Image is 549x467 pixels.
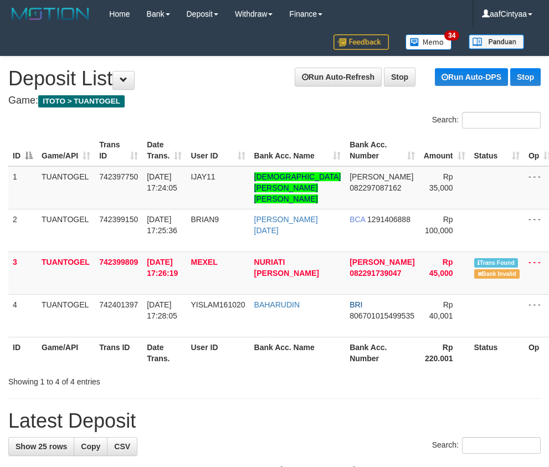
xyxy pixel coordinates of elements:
span: BRIAN9 [191,215,219,224]
div: Showing 1 to 4 of 4 entries [8,372,220,387]
span: Rp 35,000 [429,172,453,192]
img: Button%20Memo.svg [406,34,452,50]
span: [DATE] 17:24:05 [147,172,177,192]
th: User ID: activate to sort column ascending [186,135,249,166]
th: Date Trans. [142,337,186,368]
img: Feedback.jpg [333,34,389,50]
td: TUANTOGEL [37,294,95,337]
th: Bank Acc. Number: activate to sort column ascending [345,135,419,166]
input: Search: [462,437,541,454]
td: 4 [8,294,37,337]
a: [DEMOGRAPHIC_DATA][PERSON_NAME] [PERSON_NAME] [254,172,341,203]
th: Bank Acc. Number [345,337,419,368]
span: [DATE] 17:26:19 [147,258,178,278]
span: [PERSON_NAME] [350,258,414,266]
span: IJAY11 [191,172,215,181]
span: [PERSON_NAME] [350,172,413,181]
span: Similar transaction found [474,258,519,268]
th: Bank Acc. Name [250,337,346,368]
a: CSV [107,437,137,456]
span: 742397750 [99,172,138,181]
span: YISLAM161020 [191,300,245,309]
th: User ID [186,337,249,368]
a: BAHARUDIN [254,300,300,309]
span: MEXEL [191,258,217,266]
a: Copy [74,437,107,456]
td: 2 [8,209,37,252]
span: Copy 806701015499535 to clipboard [350,311,414,320]
td: TUANTOGEL [37,252,95,294]
span: Show 25 rows [16,442,67,451]
span: Copy 082291739047 to clipboard [350,269,401,278]
th: Status: activate to sort column ascending [470,135,524,166]
a: Stop [384,68,415,86]
td: TUANTOGEL [37,166,95,209]
span: [DATE] 17:25:36 [147,215,177,235]
td: 1 [8,166,37,209]
span: Rp 100,000 [425,215,453,235]
a: [PERSON_NAME][DATE] [254,215,318,235]
span: Rp 40,001 [429,300,453,320]
span: Copy [81,442,100,451]
h4: Game: [8,95,541,106]
a: Run Auto-Refresh [295,68,382,86]
th: Trans ID [95,337,142,368]
th: ID [8,337,37,368]
span: 34 [444,30,459,40]
td: TUANTOGEL [37,209,95,252]
label: Search: [432,112,541,129]
img: MOTION_logo.png [8,6,93,22]
td: 3 [8,252,37,294]
h1: Deposit List [8,68,541,90]
th: ID: activate to sort column descending [8,135,37,166]
a: 34 [397,28,460,56]
span: CSV [114,442,130,451]
img: panduan.png [469,34,524,49]
th: Trans ID: activate to sort column ascending [95,135,142,166]
span: ITOTO > TUANTOGEL [38,95,125,107]
span: BRI [350,300,362,309]
span: Copy 082297087162 to clipboard [350,183,401,192]
th: Status [470,337,524,368]
a: Show 25 rows [8,437,74,456]
a: NURIATI [PERSON_NAME] [254,258,319,278]
label: Search: [432,437,541,454]
th: Bank Acc. Name: activate to sort column ascending [250,135,346,166]
th: Game/API: activate to sort column ascending [37,135,95,166]
span: 742401397 [99,300,138,309]
span: Rp 45,000 [429,258,453,278]
span: BCA [350,215,365,224]
span: 742399809 [99,258,138,266]
span: [DATE] 17:28:05 [147,300,177,320]
span: Bank is not match [474,269,520,279]
th: Game/API [37,337,95,368]
input: Search: [462,112,541,129]
span: Copy 1291406888 to clipboard [367,215,411,224]
a: Run Auto-DPS [435,68,508,86]
th: Amount: activate to sort column ascending [419,135,470,166]
a: Stop [510,68,541,86]
th: Rp 220.001 [419,337,470,368]
span: 742399150 [99,215,138,224]
th: Date Trans.: activate to sort column ascending [142,135,186,166]
h1: Latest Deposit [8,410,541,432]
